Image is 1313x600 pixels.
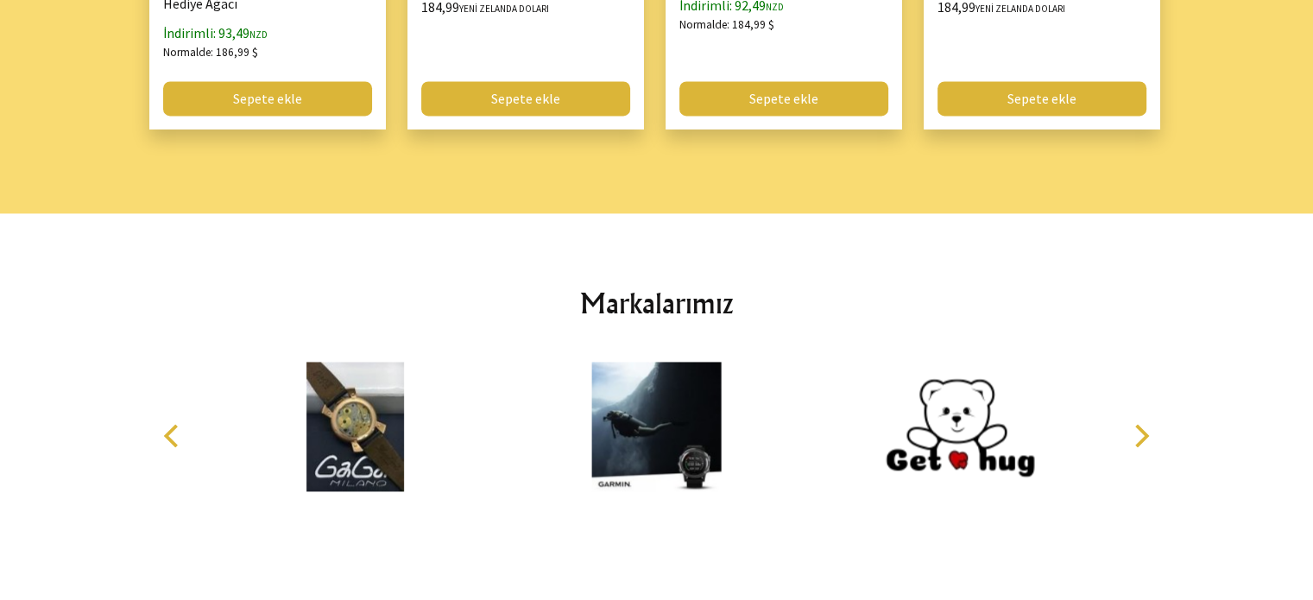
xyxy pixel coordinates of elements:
[871,362,1044,491] img: Bir Sarılın
[163,81,372,116] a: Sepete ekle
[570,362,742,491] img: Garmin
[233,90,302,107] font: Sepete ekle
[421,81,630,116] a: Sepete ekle
[679,81,888,116] a: Sepete ekle
[269,362,442,491] img: GaGa Milano
[1007,90,1076,107] font: Sepete ekle
[491,90,560,107] font: Sepete ekle
[580,286,733,320] font: Markalarımız
[937,81,1146,116] a: Sepete ekle
[155,416,193,454] button: Previous
[1121,416,1159,454] button: Next
[749,90,818,107] font: Sepete ekle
